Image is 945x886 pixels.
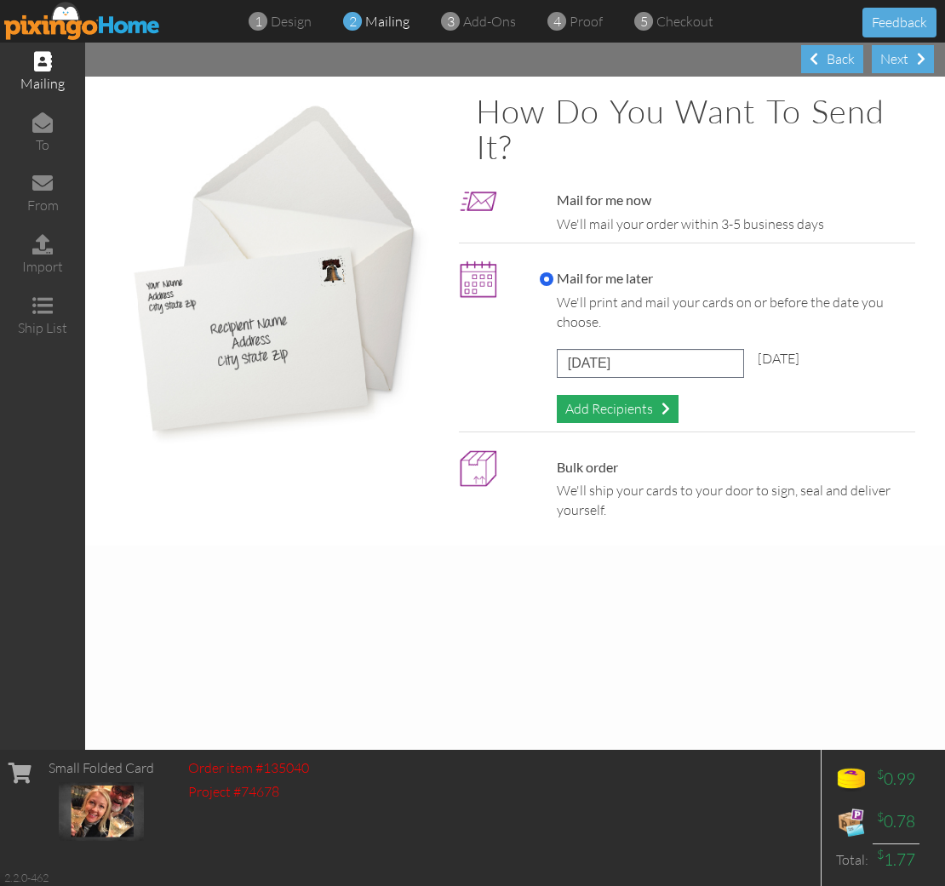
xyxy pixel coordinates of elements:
span: proof [570,13,603,30]
span: 3 [447,12,455,31]
button: Feedback [862,8,936,37]
div: Small Folded Card [49,758,154,778]
div: Project #74678 [188,782,309,802]
span: 5 [640,12,648,31]
input: Mail for me later [540,272,553,286]
span: checkout [656,13,713,30]
img: points-icon.png [834,763,868,797]
label: Mail for me now [540,191,651,210]
input: Bulk order [540,461,553,475]
label: Mail for me later [540,269,653,289]
span: add-ons [463,13,516,30]
img: maillater.png [459,260,497,299]
div: Add Recipients [557,395,679,423]
div: We'll mail your order within 3-5 business days [557,214,907,234]
sup: $ [877,809,884,824]
span: 1 [255,12,262,31]
input: Mail for me now [540,194,553,208]
span: mailing [365,13,409,30]
div: We'll ship your cards to your door to sign, seal and deliver yourself. [557,481,907,520]
label: Bulk order [540,458,618,477]
img: mailnow_icon.png [459,182,497,220]
sup: $ [877,847,884,861]
img: pixingo logo [4,2,161,40]
div: We'll print and mail your cards on or before the date you choose. [557,293,907,332]
img: mail-cards.jpg [115,94,433,449]
td: Total: [830,843,873,876]
span: 2 [349,12,357,31]
img: bulk_icon-5.png [459,449,497,488]
h1: How do you want to send it? [476,94,915,165]
div: Back [801,45,863,73]
td: 0.99 [873,758,919,801]
span: 4 [553,12,561,31]
div: Order item #135040 [188,758,309,778]
sup: $ [877,767,884,781]
img: expense-icon.png [834,805,868,839]
img: 135040-1-1756170579520-98b73ee842ed00e3-qa.jpg [59,782,144,841]
span: design [271,13,312,30]
td: 0.78 [873,801,919,843]
div: 2.2.0-462 [4,870,49,885]
div: Next [872,45,934,73]
div: [DATE] [540,340,907,378]
td: 1.77 [873,843,919,876]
